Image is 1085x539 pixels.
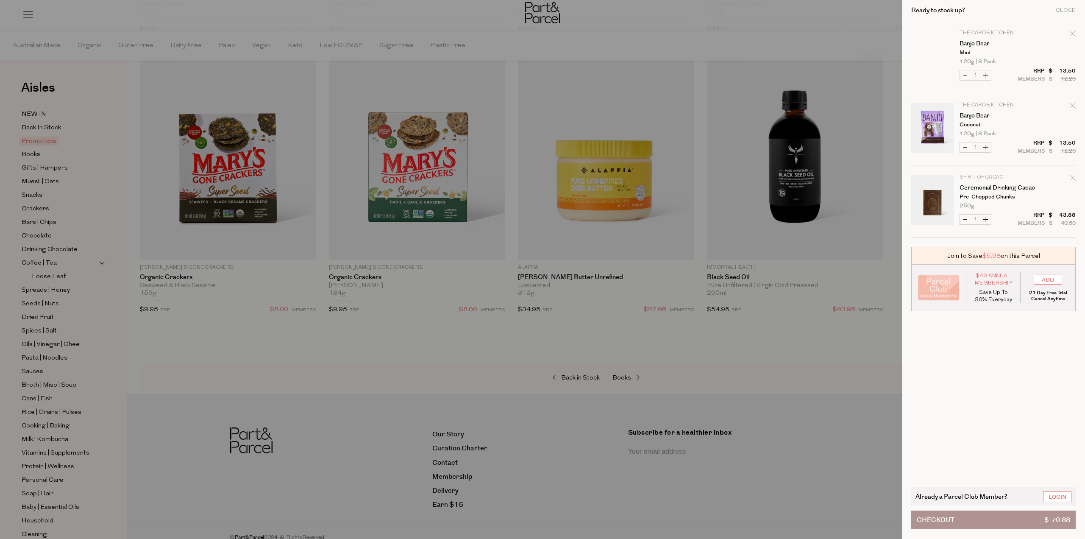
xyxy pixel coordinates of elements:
[960,59,996,64] span: 120g | 8 Pack
[973,289,1014,303] p: Save Up To 30% Everyday
[960,131,996,137] span: 120g | 8 Pack
[911,511,1076,529] button: Checkout$ 70.88
[917,511,954,529] span: Checkout
[970,215,981,224] input: QTY Ceremonial Drinking Cacao
[911,7,965,14] h2: Ready to stock up?
[970,70,981,80] input: QTY Banjo Bear
[970,142,981,152] input: QTY Banjo Bear
[960,103,1025,108] p: The Carob Kitchen
[1070,101,1076,113] div: Remove Banjo Bear
[1044,511,1070,529] span: $ 70.88
[1070,173,1076,185] div: Remove Ceremonial Drinking Cacao
[960,122,1025,128] p: Coconut
[960,41,1025,47] a: Banjo Bear
[960,50,1025,56] p: Mint
[960,31,1025,36] p: The Carob Kitchen
[911,247,1076,265] div: Join to Save on this Parcel
[960,113,1025,119] a: Banjo Bear
[1027,290,1069,302] p: 21 Day Free Trial Cancel Anytime
[1043,492,1071,502] a: Login
[1056,8,1076,13] div: Close
[960,175,1025,180] p: Spirit of Cacao
[915,492,1007,501] span: Already a Parcel Club Member?
[960,194,1025,200] p: Pre-Chopped Chunks
[960,185,1025,191] a: Ceremonial Drinking Cacao
[982,251,1001,260] span: $5.98
[1034,274,1062,285] input: ADD
[1070,29,1076,41] div: Remove Banjo Bear
[973,272,1014,287] span: $49 Annual Membership
[960,203,974,209] span: 250g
